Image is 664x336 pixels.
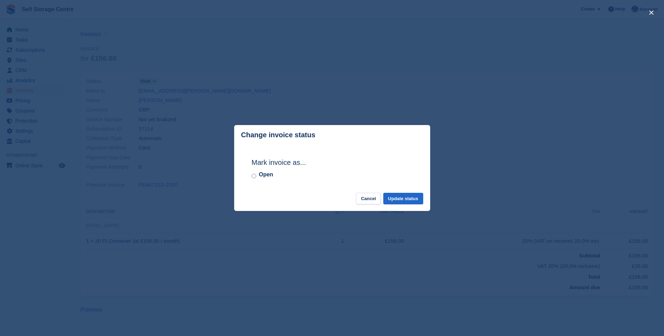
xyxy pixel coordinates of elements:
[252,157,413,168] h2: Mark invoice as...
[241,131,315,139] p: Change invoice status
[646,7,657,18] button: close
[383,193,423,204] button: Update status
[356,193,381,204] button: Cancel
[259,170,273,179] label: Open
